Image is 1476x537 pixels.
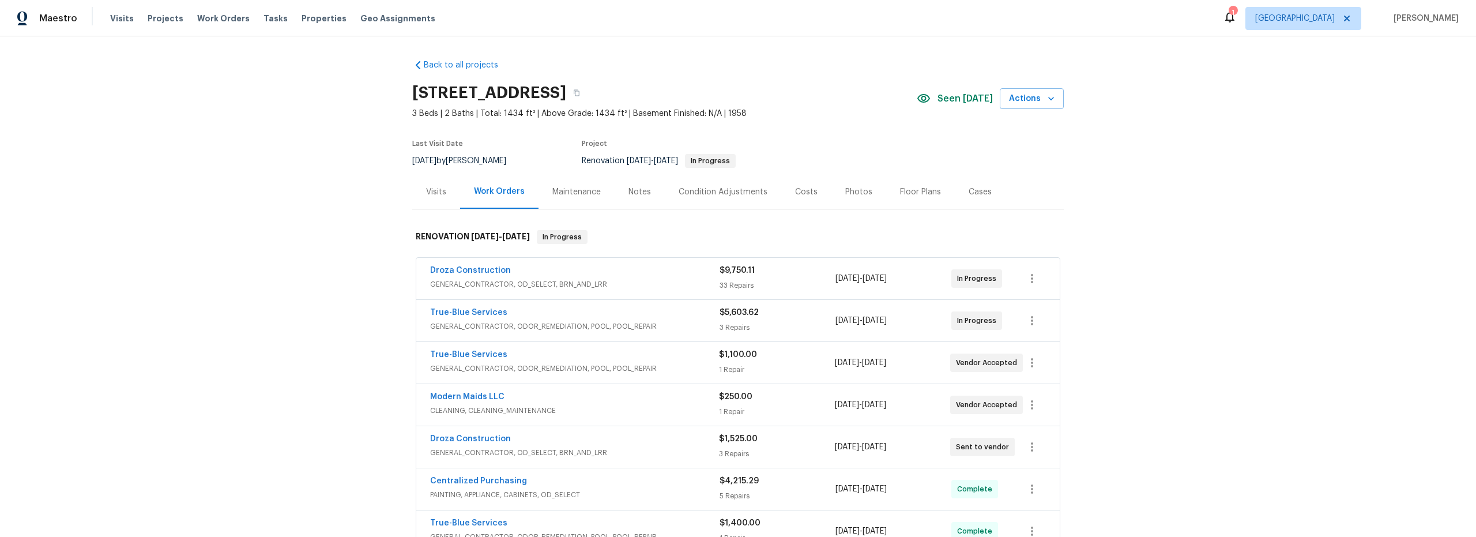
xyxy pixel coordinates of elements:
span: Work Orders [197,13,250,24]
span: $4,215.29 [720,477,759,485]
span: Visits [110,13,134,24]
div: Photos [845,186,872,198]
span: In Progress [686,157,735,164]
span: [DATE] [471,232,499,241]
span: In Progress [957,315,1001,326]
span: GENERAL_CONTRACTOR, ODOR_REMEDIATION, POOL, POOL_REPAIR [430,321,720,332]
a: True-Blue Services [430,351,507,359]
span: GENERAL_CONTRACTOR, OD_SELECT, BRN_AND_LRR [430,447,719,459]
span: [GEOGRAPHIC_DATA] [1255,13,1335,24]
div: by [PERSON_NAME] [412,154,520,168]
span: [DATE] [863,275,887,283]
a: Modern Maids LLC [430,393,504,401]
span: $1,400.00 [720,519,760,527]
span: Geo Assignments [360,13,435,24]
button: Actions [1000,88,1064,110]
span: CLEANING, CLEANING_MAINTENANCE [430,405,719,416]
span: PAINTING, APPLIANCE, CABINETS, OD_SELECT [430,489,720,501]
span: [DATE] [835,485,860,493]
span: [DATE] [835,317,860,325]
span: Renovation [582,157,736,165]
div: Notes [628,186,651,198]
span: [DATE] [863,317,887,325]
span: 3 Beds | 2 Baths | Total: 1434 ft² | Above Grade: 1434 ft² | Basement Finished: N/A | 1958 [412,108,917,119]
span: Seen [DATE] [937,93,993,104]
span: Project [582,140,607,147]
span: $1,525.00 [719,435,758,443]
div: 1 Repair [719,406,834,418]
span: In Progress [538,231,586,243]
span: - [835,357,886,369]
span: Projects [148,13,183,24]
span: $250.00 [719,393,752,401]
div: Work Orders [474,186,525,197]
span: - [835,315,887,326]
a: Centralized Purchasing [430,477,527,485]
a: Back to all projects [412,59,523,71]
span: [DATE] [835,443,859,451]
h6: RENOVATION [416,230,530,244]
span: [DATE] [627,157,651,165]
span: Maestro [39,13,77,24]
div: 5 Repairs [720,490,835,502]
span: - [835,483,887,495]
span: - [835,273,887,284]
span: [DATE] [862,401,886,409]
span: Complete [957,483,997,495]
span: [DATE] [654,157,678,165]
div: Maintenance [552,186,601,198]
span: $9,750.11 [720,266,755,275]
span: [DATE] [835,275,860,283]
div: Cases [969,186,992,198]
span: [PERSON_NAME] [1389,13,1459,24]
span: [DATE] [862,359,886,367]
div: 33 Repairs [720,280,835,291]
a: True-Blue Services [430,309,507,317]
div: Visits [426,186,446,198]
span: - [471,232,530,241]
span: Sent to vendor [956,441,1014,453]
span: [DATE] [412,157,436,165]
div: 1 [1229,7,1237,18]
span: $1,100.00 [719,351,757,359]
a: True-Blue Services [430,519,507,527]
div: RENOVATION [DATE]-[DATE]In Progress [412,219,1064,256]
span: [DATE] [862,443,886,451]
span: In Progress [957,273,1001,284]
span: GENERAL_CONTRACTOR, ODOR_REMEDIATION, POOL, POOL_REPAIR [430,363,719,374]
div: Floor Plans [900,186,941,198]
div: 3 Repairs [719,448,834,460]
div: 3 Repairs [720,322,835,333]
span: $5,603.62 [720,309,759,317]
a: Droza Construction [430,435,511,443]
h2: [STREET_ADDRESS] [412,87,566,99]
span: Vendor Accepted [956,357,1022,369]
a: Droza Construction [430,266,511,275]
span: GENERAL_CONTRACTOR, OD_SELECT, BRN_AND_LRR [430,279,720,290]
span: Complete [957,525,997,537]
span: [DATE] [835,401,859,409]
span: Last Visit Date [412,140,463,147]
span: [DATE] [502,232,530,241]
span: - [835,441,886,453]
span: [DATE] [863,485,887,493]
span: Vendor Accepted [956,399,1022,411]
button: Copy Address [566,82,587,103]
span: [DATE] [835,359,859,367]
span: Tasks [263,14,288,22]
span: Properties [302,13,347,24]
div: 1 Repair [719,364,834,375]
div: Condition Adjustments [679,186,767,198]
span: [DATE] [835,527,860,535]
span: - [835,525,887,537]
span: - [627,157,678,165]
div: Costs [795,186,818,198]
span: [DATE] [863,527,887,535]
span: Actions [1009,92,1055,106]
span: - [835,399,886,411]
